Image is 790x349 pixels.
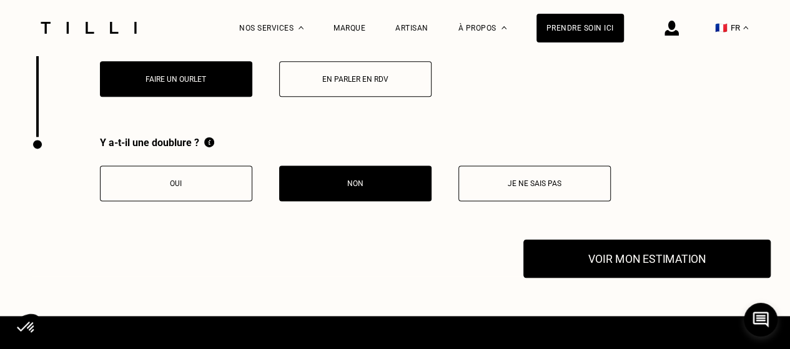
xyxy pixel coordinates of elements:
button: Oui [100,165,252,201]
a: Prendre soin ici [536,14,624,42]
button: Je ne sais pas [458,165,611,201]
img: Information [204,137,214,147]
span: 🇫🇷 [715,22,728,34]
div: Y a-t-il une doublure ? [100,137,611,150]
button: Non [279,165,432,201]
img: Menu déroulant [299,26,304,29]
a: Artisan [395,24,428,32]
img: menu déroulant [743,26,748,29]
img: icône connexion [664,21,679,36]
p: En parler en RDV [286,75,425,84]
a: Marque [333,24,365,32]
p: Non [286,179,425,188]
p: Je ne sais pas [465,179,604,188]
button: Faire un ourlet [100,61,252,97]
img: Logo du service de couturière Tilli [36,22,141,34]
button: Voir mon estimation [523,240,771,278]
img: Menu déroulant à propos [501,26,506,29]
button: En parler en RDV [279,61,432,97]
p: Faire un ourlet [107,75,245,84]
p: Oui [107,179,245,188]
